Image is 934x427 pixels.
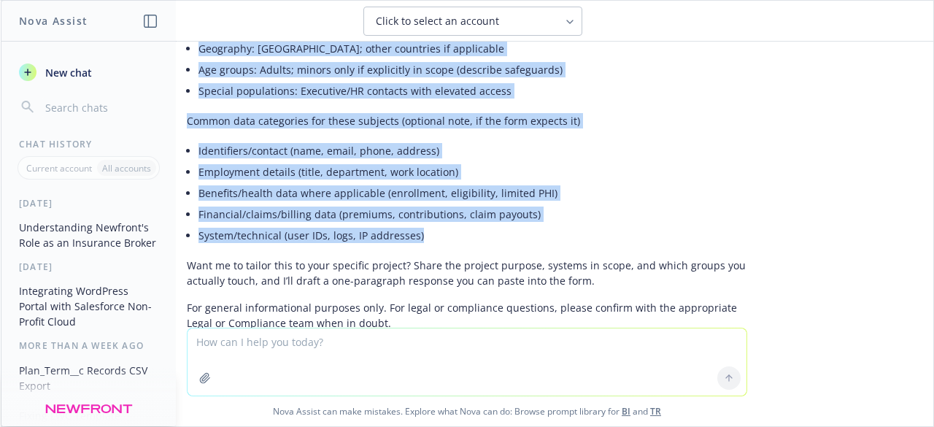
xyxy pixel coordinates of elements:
[198,225,747,246] li: System/technical (user IDs, logs, IP addresses)
[13,358,164,398] button: Plan_Term__c Records CSV Export
[26,162,92,174] p: Current account
[1,261,176,273] div: [DATE]
[650,405,661,418] a: TR
[19,13,88,28] h1: Nova Assist
[198,204,747,225] li: Financial/claims/billing data (premiums, contributions, claim payouts)
[13,59,164,85] button: New chat
[187,113,747,128] p: Common data categories for these subjects (optional note, if the form expects it)
[198,80,747,101] li: Special populations: Executive/HR contacts with elevated access
[376,14,499,28] span: Click to select an account
[13,215,164,255] button: Understanding Newfront's Role as an Insurance Broker
[1,138,176,150] div: Chat History
[1,339,176,352] div: More than a week ago
[622,405,630,418] a: BI
[187,258,747,288] p: Want me to tailor this to your specific project? Share the project purpose, systems in scope, and...
[1,197,176,209] div: [DATE]
[187,300,747,331] p: For general informational purposes only. For legal or compliance questions, please confirm with t...
[42,65,92,80] span: New chat
[42,97,158,118] input: Search chats
[198,140,747,161] li: Identifiers/contact (name, email, phone, address)
[198,182,747,204] li: Benefits/health data where applicable (enrollment, eligibility, limited PHI)
[198,38,747,59] li: Geography: [GEOGRAPHIC_DATA]; other countries if applicable
[7,396,927,426] span: Nova Assist can make mistakes. Explore what Nova can do: Browse prompt library for and
[102,162,151,174] p: All accounts
[13,279,164,334] button: Integrating WordPress Portal with Salesforce Non-Profit Cloud
[198,59,747,80] li: Age groups: Adults; minors only if explicitly in scope (describe safeguards)
[363,7,582,36] button: Click to select an account
[198,161,747,182] li: Employment details (title, department, work location)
